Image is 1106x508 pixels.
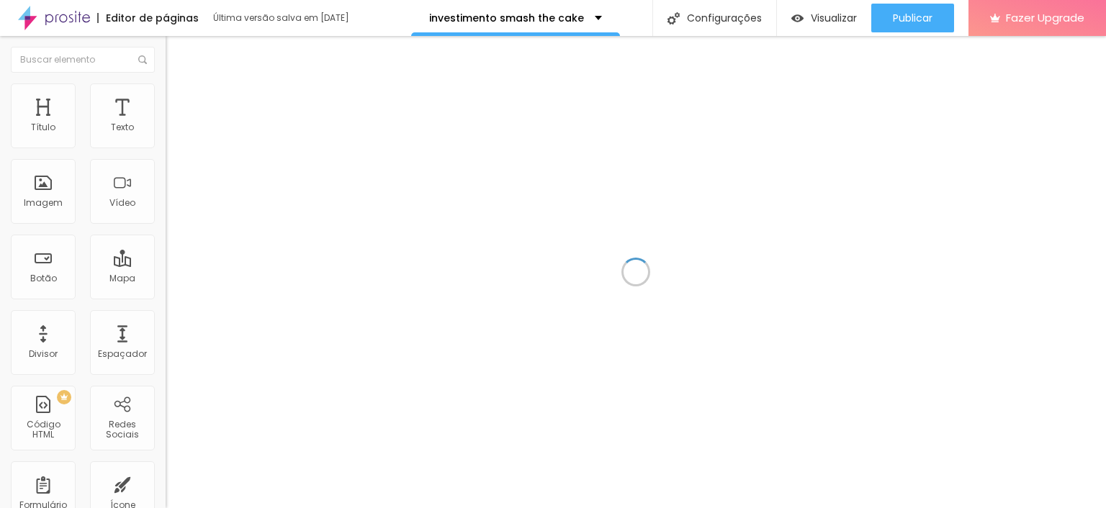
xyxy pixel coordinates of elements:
img: Icone [667,12,680,24]
div: Divisor [29,349,58,359]
div: Título [31,122,55,132]
img: view-1.svg [791,12,804,24]
span: Visualizar [811,12,857,24]
button: Publicar [871,4,954,32]
img: Icone [138,55,147,64]
input: Buscar elemento [11,47,155,73]
p: investimento smash the cake [429,13,584,23]
button: Visualizar [777,4,871,32]
div: Texto [111,122,134,132]
div: Mapa [109,273,135,284]
div: Código HTML [14,419,71,440]
span: Fazer Upgrade [1006,12,1084,24]
div: Botão [30,273,57,284]
div: Vídeo [109,198,135,208]
div: Última versão salva em [DATE] [213,14,379,22]
div: Espaçador [98,349,147,359]
span: Publicar [893,12,932,24]
div: Imagem [24,198,63,208]
div: Editor de páginas [97,13,199,23]
div: Redes Sociais [94,419,150,440]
